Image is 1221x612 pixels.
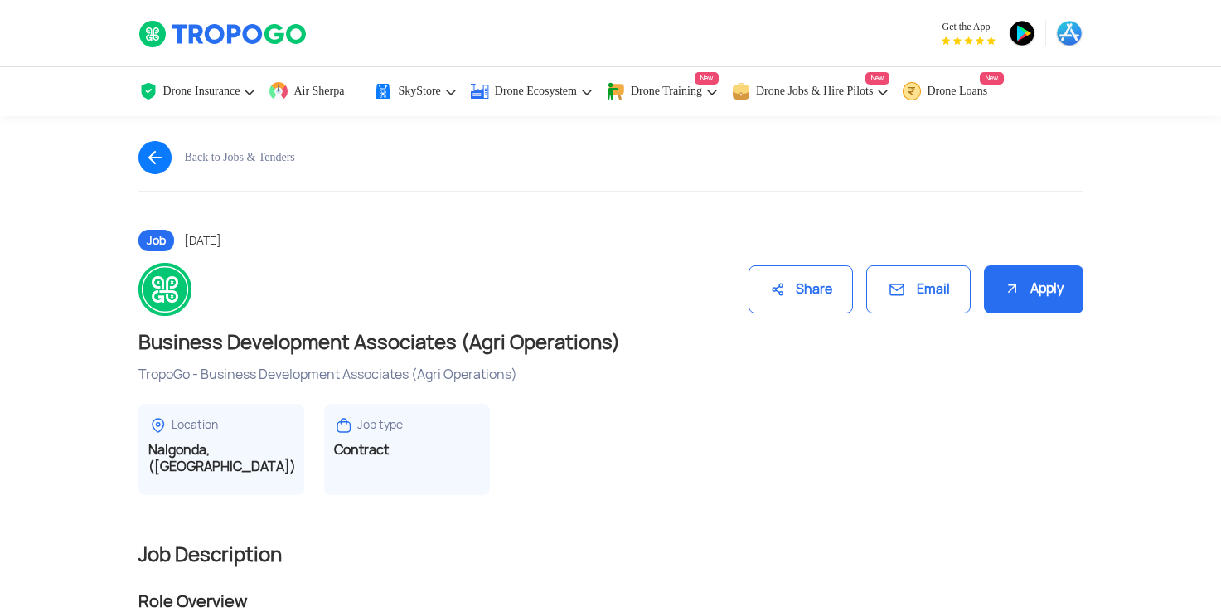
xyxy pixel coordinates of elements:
a: SkyStore [373,67,457,116]
img: TropoGo Logo [138,20,308,48]
div: Share [749,265,853,314]
h2: Job Description [138,542,1083,568]
a: Air Sherpa [269,67,361,116]
h3: Contract [334,442,480,459]
img: ic_mail.svg [887,279,907,299]
a: Drone TrainingNew [606,67,719,116]
img: App Raking [942,36,996,45]
h3: Nalgonda, ([GEOGRAPHIC_DATA]) [148,442,294,475]
img: ic_share.svg [769,281,786,298]
div: Back to Jobs & Tenders [185,151,295,164]
span: Air Sherpa [293,85,344,98]
img: ic_apply.svg [1004,280,1020,297]
a: Drone Ecosystem [470,67,594,116]
div: Email [866,265,971,314]
div: Location [172,417,218,433]
span: Drone Ecosystem [495,85,577,98]
img: ic_appstore.png [1056,20,1083,46]
img: logo.png [138,263,191,316]
img: ic_jobtype.svg [334,415,354,435]
div: TropoGo - Business Development Associates (Agri Operations) [138,366,1083,384]
span: Drone Insurance [163,85,240,98]
a: Drone LoansNew [902,67,1004,116]
span: Drone Training [631,85,702,98]
span: [DATE] [184,233,221,248]
div: Job type [357,417,403,433]
h1: Business Development Associates (Agri Operations) [138,329,1083,356]
a: Drone Jobs & Hire PilotsNew [731,67,890,116]
span: Drone Loans [927,85,987,98]
span: New [865,72,889,85]
span: New [695,72,719,85]
span: Get the App [942,20,996,33]
div: Apply [984,265,1083,314]
span: New [980,72,1004,85]
img: ic_locationdetail.svg [148,415,168,435]
span: SkyStore [398,85,440,98]
img: ic_playstore.png [1009,20,1035,46]
a: Drone Insurance [138,67,257,116]
span: Drone Jobs & Hire Pilots [756,85,874,98]
span: Job [138,230,174,251]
